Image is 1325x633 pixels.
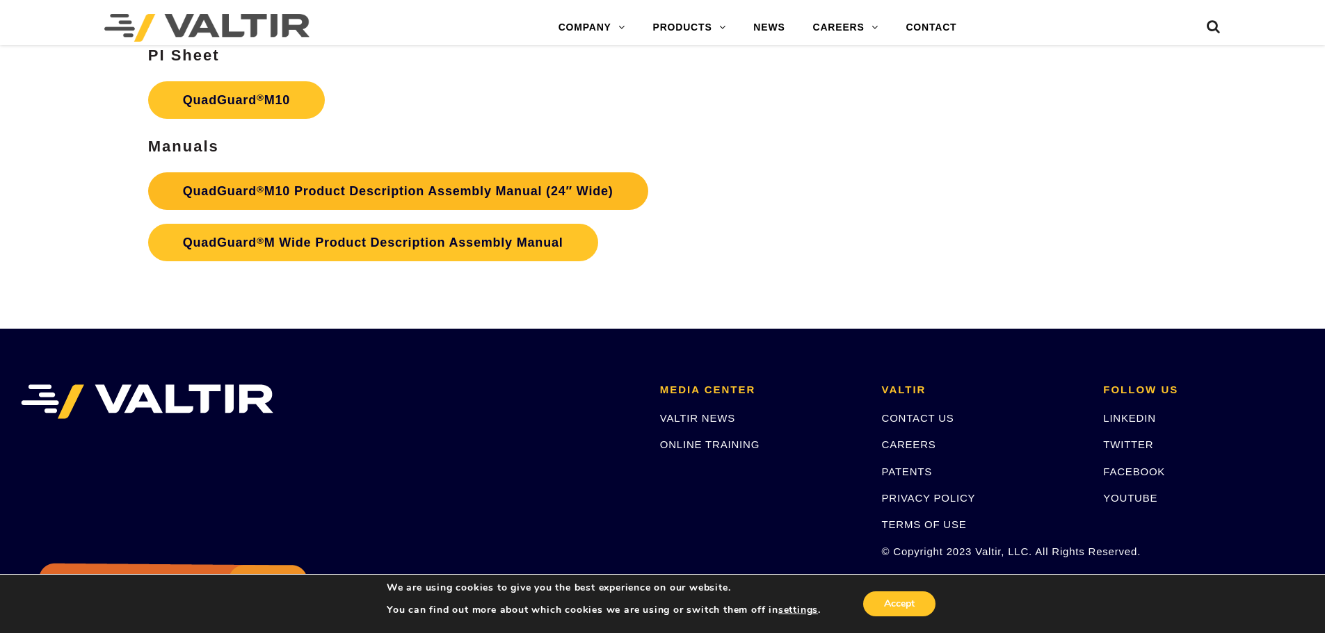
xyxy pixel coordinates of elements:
strong: Manuals [148,138,219,155]
a: FACEBOOK [1103,466,1165,477]
strong: PI Sheet [148,47,220,64]
p: You can find out more about which cookies we are using or switch them off in . [387,604,821,616]
a: CAREERS [882,438,936,450]
button: settings [778,604,818,616]
a: YOUTUBE [1103,492,1157,504]
sup: ® [257,184,264,195]
a: PRIVACY POLICY [882,492,976,504]
a: VALTIR NEWS [660,412,735,424]
a: CONTACT US [882,412,954,424]
a: NEWS [739,14,798,42]
h2: VALTIR [882,384,1083,396]
h2: MEDIA CENTER [660,384,861,396]
a: LINKEDIN [1103,412,1156,424]
h2: FOLLOW US [1103,384,1304,396]
p: We are using cookies to give you the best experience on our website. [387,582,821,594]
a: CONTACT [892,14,970,42]
img: VALTIR [21,384,273,419]
a: PRODUCTS [639,14,740,42]
a: TERMS OF USE [882,518,967,530]
p: © Copyright 2023 Valtir, LLC. All Rights Reserved. [882,543,1083,559]
a: QuadGuard®M10 [148,81,325,119]
a: COMPANY [545,14,639,42]
a: ONLINE TRAINING [660,438,760,450]
sup: ® [257,236,264,246]
a: PATENTS [882,466,933,477]
a: QuadGuard®M10 Product Description Assembly Manual (24″ Wide) [148,172,648,210]
a: QuadGuard®M Wide Product Description Assembly Manual [148,224,598,261]
a: CAREERS [799,14,892,42]
sup: ® [257,92,264,103]
a: TWITTER [1103,438,1153,450]
img: Valtir [104,14,310,42]
button: Accept [863,591,935,616]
